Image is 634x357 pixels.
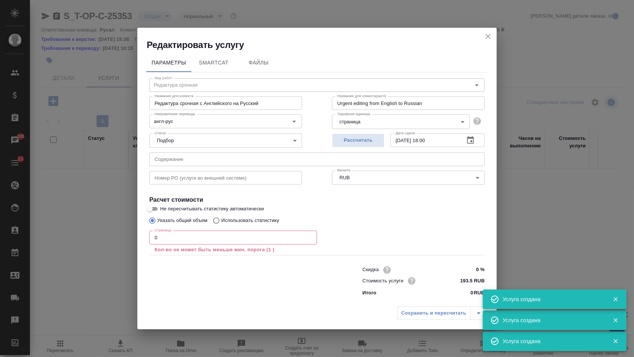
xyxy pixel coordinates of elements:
[608,317,623,324] button: Закрыть
[241,58,277,67] span: Файлы
[397,306,487,320] div: split button
[196,58,232,67] span: SmartCat
[482,31,494,42] button: close
[503,337,601,345] div: Услуга создана
[608,338,623,345] button: Закрыть
[157,217,207,224] p: Указать общий объем
[457,275,485,286] input: ✎ Введи что-нибудь
[160,205,264,213] span: Не пересчитывать статистику автоматически
[336,136,380,145] span: Рассчитать
[155,137,176,144] button: Подбор
[474,289,485,297] p: RUB
[155,246,312,253] p: Кол-во не может быть меньше мин. порога (1 )
[457,264,485,275] input: ✎ Введи что-нибудь
[503,316,601,324] div: Услуга создана
[362,289,376,297] p: Итого
[149,133,302,148] div: Подбор
[470,289,473,297] p: 0
[608,296,623,303] button: Закрыть
[503,295,601,303] div: Услуга создана
[332,133,384,147] button: Рассчитать
[337,174,352,181] button: RUB
[149,195,485,204] h4: Расчет стоимости
[337,118,363,125] button: страница
[147,39,497,51] h2: Редактировать услугу
[362,277,403,285] p: Стоимость услуги
[289,116,299,127] button: Open
[332,114,470,129] div: страница
[151,58,187,67] span: Параметры
[332,171,485,185] div: RUB
[362,266,379,273] p: Скидка
[221,217,279,224] p: Использовать статистику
